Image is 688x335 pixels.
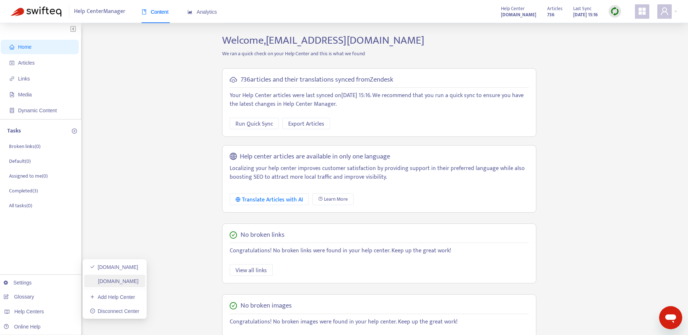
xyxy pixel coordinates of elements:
[241,76,393,84] h5: 736 articles and their translations synced from Zendesk
[18,76,30,82] span: Links
[90,294,135,300] a: Add Help Center
[282,118,330,129] button: Export Articles
[142,9,147,14] span: book
[240,153,390,161] h5: Help center articles are available in only one language
[230,318,529,326] p: Congratulations! No broken images were found in your help center. Keep up the great work!
[547,11,554,19] strong: 736
[230,193,309,205] button: Translate Articles with AI
[217,50,542,57] p: We ran a quick check on your Help Center and this is what we found
[187,9,192,14] span: area-chart
[573,11,598,19] strong: [DATE] 15:16
[4,324,40,330] a: Online Help
[11,6,61,17] img: Swifteq
[235,195,303,204] div: Translate Articles with AI
[235,266,267,275] span: View all links
[312,193,354,205] a: Learn More
[187,9,217,15] span: Analytics
[142,9,169,15] span: Content
[18,60,35,66] span: Articles
[230,231,237,239] span: check-circle
[573,5,592,13] span: Last Sync
[547,5,562,13] span: Articles
[230,91,529,109] p: Your Help Center articles were last synced on [DATE] 15:16 . We recommend that you run a quick sy...
[222,31,424,49] span: Welcome, [EMAIL_ADDRESS][DOMAIN_NAME]
[9,92,14,97] span: file-image
[230,153,237,161] span: global
[230,164,529,182] p: Localizing your help center improves customer satisfaction by providing support in their preferre...
[230,302,237,309] span: check-circle
[230,264,273,276] button: View all links
[9,76,14,81] span: link
[18,92,32,97] span: Media
[9,143,40,150] p: Broken links ( 0 )
[74,5,125,18] span: Help Center Manager
[235,119,273,129] span: Run Quick Sync
[501,10,536,19] a: [DOMAIN_NAME]
[230,76,237,83] span: cloud-sync
[324,195,348,203] span: Learn More
[90,264,138,270] a: [DOMAIN_NAME]
[241,302,292,310] h5: No broken images
[9,44,14,49] span: home
[9,202,32,209] p: All tasks ( 0 )
[501,5,525,13] span: Help Center
[18,44,31,50] span: Home
[660,7,669,16] span: user
[9,172,48,180] p: Assigned to me ( 0 )
[4,294,34,300] a: Glossary
[90,278,139,284] a: [DOMAIN_NAME]
[230,118,279,129] button: Run Quick Sync
[18,108,57,113] span: Dynamic Content
[9,108,14,113] span: container
[638,7,646,16] span: appstore
[241,231,285,239] h5: No broken links
[9,187,38,195] p: Completed ( 3 )
[9,157,31,165] p: Default ( 0 )
[90,308,139,314] a: Disconnect Center
[9,60,14,65] span: account-book
[230,247,529,255] p: Congratulations! No broken links were found in your help center. Keep up the great work!
[7,127,21,135] p: Tasks
[288,119,324,129] span: Export Articles
[14,309,44,314] span: Help Centers
[72,129,77,134] span: plus-circle
[659,306,682,329] iframe: Button to launch messaging window
[501,11,536,19] strong: [DOMAIN_NAME]
[4,280,32,286] a: Settings
[610,7,619,16] img: sync.dc5367851b00ba804db3.png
